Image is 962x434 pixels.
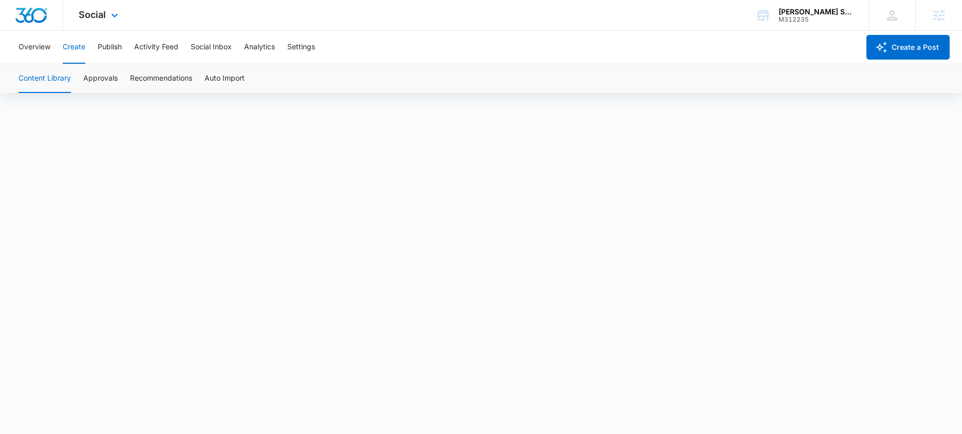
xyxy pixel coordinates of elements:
[191,31,232,64] button: Social Inbox
[779,8,854,16] div: account name
[63,31,85,64] button: Create
[83,64,118,93] button: Approvals
[18,64,71,93] button: Content Library
[779,16,854,23] div: account id
[18,31,50,64] button: Overview
[866,35,950,60] button: Create a Post
[205,64,245,93] button: Auto Import
[134,31,178,64] button: Activity Feed
[287,31,315,64] button: Settings
[79,9,106,20] span: Social
[98,31,122,64] button: Publish
[130,64,192,93] button: Recommendations
[244,31,275,64] button: Analytics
